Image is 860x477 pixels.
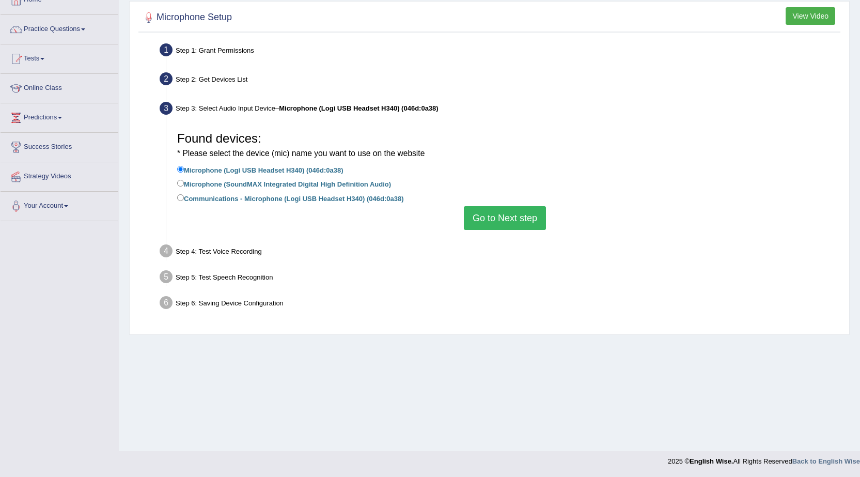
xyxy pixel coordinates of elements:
[177,192,403,204] label: Communications - Microphone (Logi USB Headset H340) (046d:0a38)
[155,267,845,290] div: Step 5: Test Speech Recognition
[155,99,845,121] div: Step 3: Select Audio Input Device
[464,206,546,230] button: Go to Next step
[1,133,118,159] a: Success Stories
[177,149,425,158] small: * Please select the device (mic) name you want to use on the website
[279,104,438,112] b: Microphone (Logi USB Headset H340) (046d:0a38)
[155,40,845,63] div: Step 1: Grant Permissions
[668,451,860,466] div: 2025 © All Rights Reserved
[155,241,845,264] div: Step 4: Test Voice Recording
[177,194,184,201] input: Communications - Microphone (Logi USB Headset H340) (046d:0a38)
[177,178,391,189] label: Microphone (SoundMAX Integrated Digital High Definition Audio)
[155,69,845,92] div: Step 2: Get Devices List
[1,103,118,129] a: Predictions
[141,10,232,25] h2: Microphone Setup
[177,180,184,187] input: Microphone (SoundMAX Integrated Digital High Definition Audio)
[792,457,860,465] a: Back to English Wise
[1,162,118,188] a: Strategy Videos
[155,293,845,316] div: Step 6: Saving Device Configuration
[1,15,118,41] a: Practice Questions
[1,74,118,100] a: Online Class
[1,192,118,218] a: Your Account
[1,44,118,70] a: Tests
[275,104,439,112] span: –
[177,132,833,159] h3: Found devices:
[690,457,733,465] strong: English Wise.
[177,166,184,173] input: Microphone (Logi USB Headset H340) (046d:0a38)
[177,164,343,175] label: Microphone (Logi USB Headset H340) (046d:0a38)
[786,7,835,25] button: View Video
